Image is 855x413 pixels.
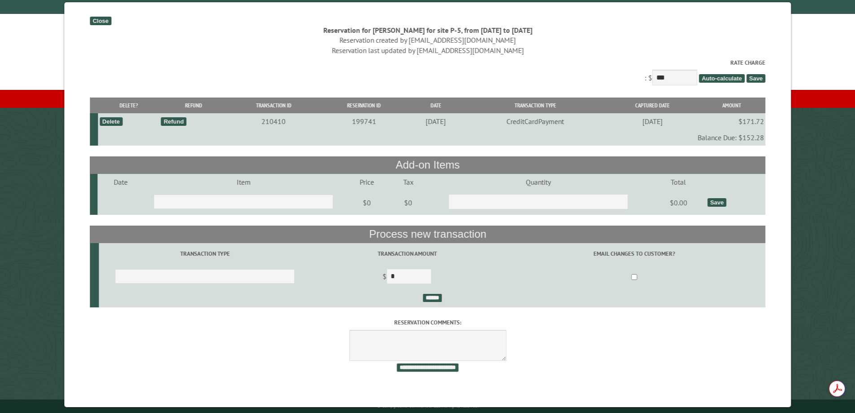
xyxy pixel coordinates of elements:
[343,190,390,215] td: $0
[426,174,651,190] td: Quantity
[390,174,426,190] td: Tax
[504,249,764,258] label: Email changes to customer?
[312,249,502,258] label: Transaction Amount
[697,113,765,129] td: $171.72
[90,45,765,55] div: Reservation last updated by [EMAIL_ADDRESS][DOMAIN_NAME]
[311,265,503,290] td: $
[377,403,478,409] small: © Campground Commander LLC. All rights reserved.
[408,113,463,129] td: [DATE]
[99,117,122,126] div: Delete
[390,190,426,215] td: $0
[607,98,697,113] th: Captured Date
[98,98,159,113] th: Delete?
[746,74,765,83] span: Save
[90,58,765,88] div: : $
[161,117,186,126] div: Refund
[97,174,143,190] td: Date
[343,174,390,190] td: Price
[707,198,726,207] div: Save
[320,113,408,129] td: 199741
[650,174,706,190] td: Total
[90,58,765,67] label: Rate Charge
[143,174,343,190] td: Item
[607,113,697,129] td: [DATE]
[463,98,607,113] th: Transaction Type
[90,17,111,25] div: Close
[699,74,745,83] span: Auto-calculate
[650,190,706,215] td: $0.00
[98,129,765,146] td: Balance Due: $152.28
[90,226,765,243] th: Process new transaction
[227,113,320,129] td: 210410
[463,113,607,129] td: CreditCardPayment
[159,98,227,113] th: Refund
[408,98,463,113] th: Date
[320,98,408,113] th: Reservation ID
[90,156,765,173] th: Add-on Items
[90,25,765,35] div: Reservation for [PERSON_NAME] for site P-5, from [DATE] to [DATE]
[697,98,765,113] th: Amount
[100,249,309,258] label: Transaction Type
[227,98,320,113] th: Transaction ID
[90,318,765,327] label: Reservation comments:
[90,35,765,45] div: Reservation created by [EMAIL_ADDRESS][DOMAIN_NAME]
